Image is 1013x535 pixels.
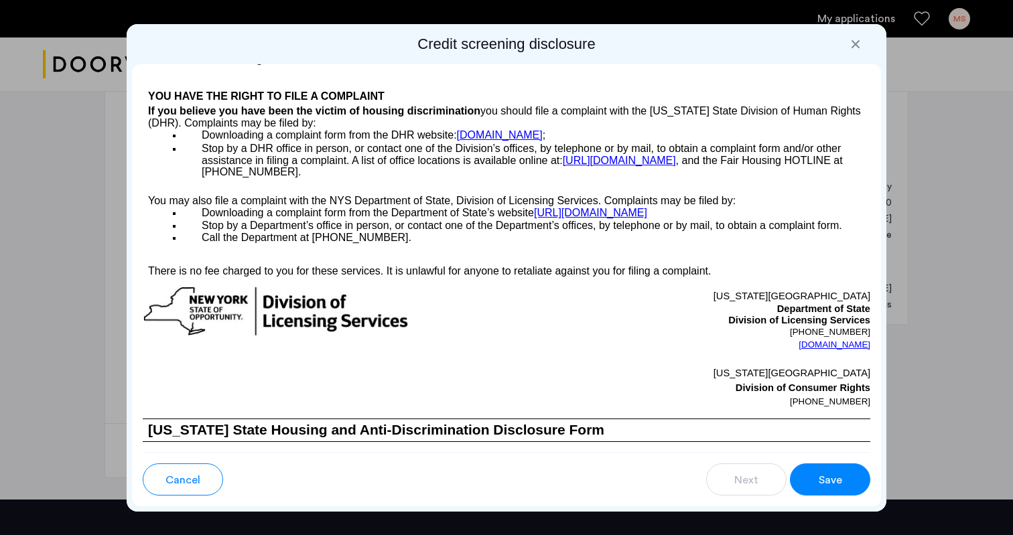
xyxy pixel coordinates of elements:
[799,338,870,352] a: [DOMAIN_NAME]
[183,232,870,244] p: Call the Department at [PHONE_NUMBER].
[143,253,870,279] p: There is no fee charged to you for these services. It is unlawful for anyone to retaliate against...
[506,395,870,408] p: [PHONE_NUMBER]
[143,88,870,104] h4: YOU HAVE THE RIGHT TO FILE A COMPLAINT
[165,472,200,488] span: Cancel
[506,366,870,380] p: [US_STATE][GEOGRAPHIC_DATA]
[202,129,457,141] span: Downloading a complaint form from the DHR website:
[706,463,787,495] button: button
[183,220,870,231] p: Stop by a Department’s office in person, or contact one of the Department’s offices, by telephone...
[143,463,223,495] button: button
[790,463,870,495] button: button
[457,129,543,142] a: [DOMAIN_NAME]
[506,315,870,327] p: Division of Licensing Services
[202,207,534,218] span: Downloading a complaint form from the Department of State’s website
[563,155,676,166] a: [URL][DOMAIN_NAME]
[183,142,870,178] p: , and the Fair Housing HOTLINE at [PHONE_NUMBER].
[143,419,870,441] h1: [US_STATE] State Housing and Anti-Discrimination Disclosure Form
[534,208,647,218] a: [URL][DOMAIN_NAME]
[132,35,881,54] h2: Credit screening disclosure
[819,472,842,488] span: Save
[506,327,870,337] p: [PHONE_NUMBER]
[506,380,870,395] p: Division of Consumer Rights
[202,143,841,165] span: Stop by a DHR office in person, or contact one of the Division’s offices, by telephone or by mail...
[506,303,870,315] p: Department of State
[183,129,870,142] p: ;
[143,104,870,129] h4: If you believe you have been the victim of housing discrimination
[143,187,870,206] p: You may also file a complaint with the NYS Department of State, Division of Licensing Services. C...
[506,286,870,303] p: [US_STATE][GEOGRAPHIC_DATA]
[734,472,758,488] span: Next
[148,105,861,128] span: you should file a complaint with the [US_STATE] State Division of Human Rights (DHR). Complaints ...
[143,286,409,337] img: new-york-logo.png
